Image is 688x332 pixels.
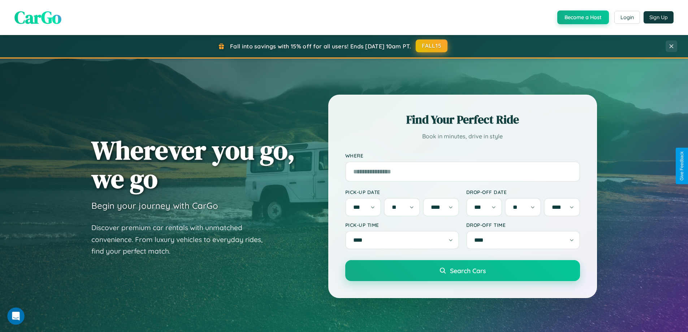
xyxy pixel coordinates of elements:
button: FALL15 [416,39,447,52]
div: Give Feedback [679,151,684,181]
button: Login [614,11,640,24]
label: Pick-up Time [345,222,459,228]
label: Where [345,152,580,159]
p: Book in minutes, drive in style [345,131,580,142]
span: CarGo [14,5,61,29]
span: Fall into savings with 15% off for all users! Ends [DATE] 10am PT. [230,43,411,50]
label: Drop-off Date [466,189,580,195]
h3: Begin your journey with CarGo [91,200,218,211]
h2: Find Your Perfect Ride [345,112,580,128]
p: Discover premium car rentals with unmatched convenience. From luxury vehicles to everyday rides, ... [91,222,272,257]
button: Become a Host [557,10,609,24]
iframe: Intercom live chat [7,307,25,325]
span: Search Cars [450,267,486,275]
label: Pick-up Date [345,189,459,195]
button: Search Cars [345,260,580,281]
h1: Wherever you go, we go [91,136,295,193]
button: Sign Up [644,11,674,23]
label: Drop-off Time [466,222,580,228]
